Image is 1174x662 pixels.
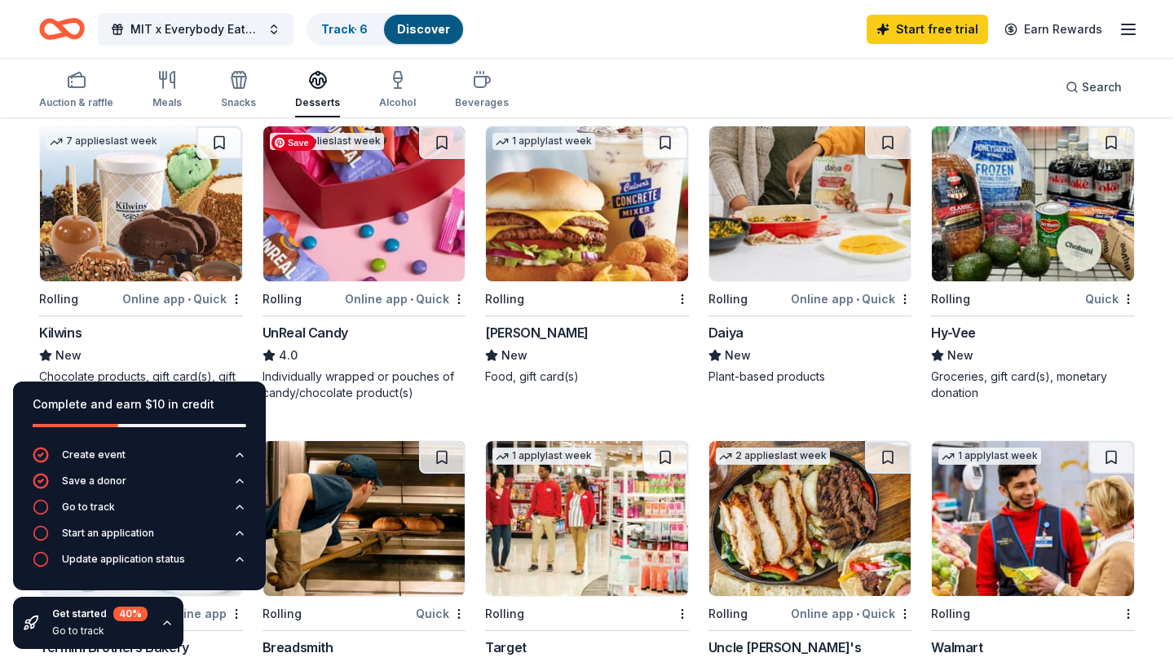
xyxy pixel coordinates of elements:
[33,473,246,499] button: Save a donor
[62,553,185,566] div: Update application status
[995,15,1112,44] a: Earn Rewards
[947,346,973,365] span: New
[867,15,988,44] a: Start free trial
[708,638,862,657] div: Uncle [PERSON_NAME]'s
[152,96,182,109] div: Meals
[931,604,970,624] div: Rolling
[709,441,911,596] img: Image for Uncle Julio's
[410,293,413,306] span: •
[279,346,298,365] span: 4.0
[492,133,595,150] div: 1 apply last week
[708,289,748,309] div: Rolling
[33,551,246,577] button: Update application status
[485,369,689,385] div: Food, gift card(s)
[62,474,126,488] div: Save a donor
[46,133,161,150] div: 7 applies last week
[791,289,911,309] div: Online app Quick
[130,20,261,39] span: MIT x Everybody Eats Homeless Care Packages
[416,603,466,624] div: Quick
[485,323,589,342] div: [PERSON_NAME]
[716,448,830,465] div: 2 applies last week
[485,126,689,385] a: Image for Culver's 1 applylast weekRolling[PERSON_NAME]NewFood, gift card(s)
[62,527,154,540] div: Start an application
[486,126,688,281] img: Image for Culver's
[221,64,256,117] button: Snacks
[1085,289,1135,309] div: Quick
[931,289,970,309] div: Rolling
[270,133,384,150] div: 4 applies last week
[492,448,595,465] div: 1 apply last week
[188,293,191,306] span: •
[263,638,333,657] div: Breadsmith
[938,448,1041,465] div: 1 apply last week
[345,289,466,309] div: Online app Quick
[856,607,859,620] span: •
[33,395,246,414] div: Complete and earn $10 in credit
[791,603,911,624] div: Online app Quick
[485,638,527,657] div: Target
[62,501,115,514] div: Go to track
[122,289,243,309] div: Online app Quick
[931,126,1135,401] a: Image for Hy-VeeRollingQuickHy-VeeNewGroceries, gift card(s), monetary donation
[39,96,113,109] div: Auction & raffle
[501,346,527,365] span: New
[295,64,340,117] button: Desserts
[379,96,416,109] div: Alcohol
[708,323,744,342] div: Daiya
[113,607,148,621] div: 40 %
[98,13,293,46] button: MIT x Everybody Eats Homeless Care Packages
[263,126,466,401] a: Image for UnReal Candy4 applieslast weekRollingOnline app•QuickUnReal Candy4.0Individually wrappe...
[263,369,466,401] div: Individually wrapped or pouches of candy/chocolate product(s)
[708,126,912,385] a: Image for DaiyaRollingOnline app•QuickDaiyaNewPlant-based products
[39,10,85,48] a: Home
[263,323,348,342] div: UnReal Candy
[263,126,466,281] img: Image for UnReal Candy
[263,441,466,596] img: Image for Breadsmith
[321,22,368,36] a: Track· 6
[1053,71,1135,104] button: Search
[708,369,912,385] div: Plant-based products
[39,126,243,401] a: Image for Kilwins7 applieslast weekRollingOnline app•QuickKilwinsNewChocolate products, gift card...
[152,64,182,117] button: Meals
[455,96,509,109] div: Beverages
[397,22,450,36] a: Discover
[62,448,126,461] div: Create event
[931,369,1135,401] div: Groceries, gift card(s), monetary donation
[263,289,302,309] div: Rolling
[708,604,748,624] div: Rolling
[931,323,976,342] div: Hy-Vee
[271,135,316,151] span: Save
[455,64,509,117] button: Beverages
[932,126,1134,281] img: Image for Hy-Vee
[52,607,148,621] div: Get started
[295,96,340,109] div: Desserts
[33,447,246,473] button: Create event
[485,289,524,309] div: Rolling
[856,293,859,306] span: •
[39,64,113,117] button: Auction & raffle
[932,441,1134,596] img: Image for Walmart
[1082,77,1122,97] span: Search
[39,289,78,309] div: Rolling
[931,638,982,657] div: Walmart
[725,346,751,365] span: New
[263,604,302,624] div: Rolling
[486,441,688,596] img: Image for Target
[709,126,911,281] img: Image for Daiya
[39,323,82,342] div: Kilwins
[485,604,524,624] div: Rolling
[307,13,465,46] button: Track· 6Discover
[221,96,256,109] div: Snacks
[33,499,246,525] button: Go to track
[55,346,82,365] span: New
[33,525,246,551] button: Start an application
[379,64,416,117] button: Alcohol
[52,624,148,638] div: Go to track
[40,126,242,281] img: Image for Kilwins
